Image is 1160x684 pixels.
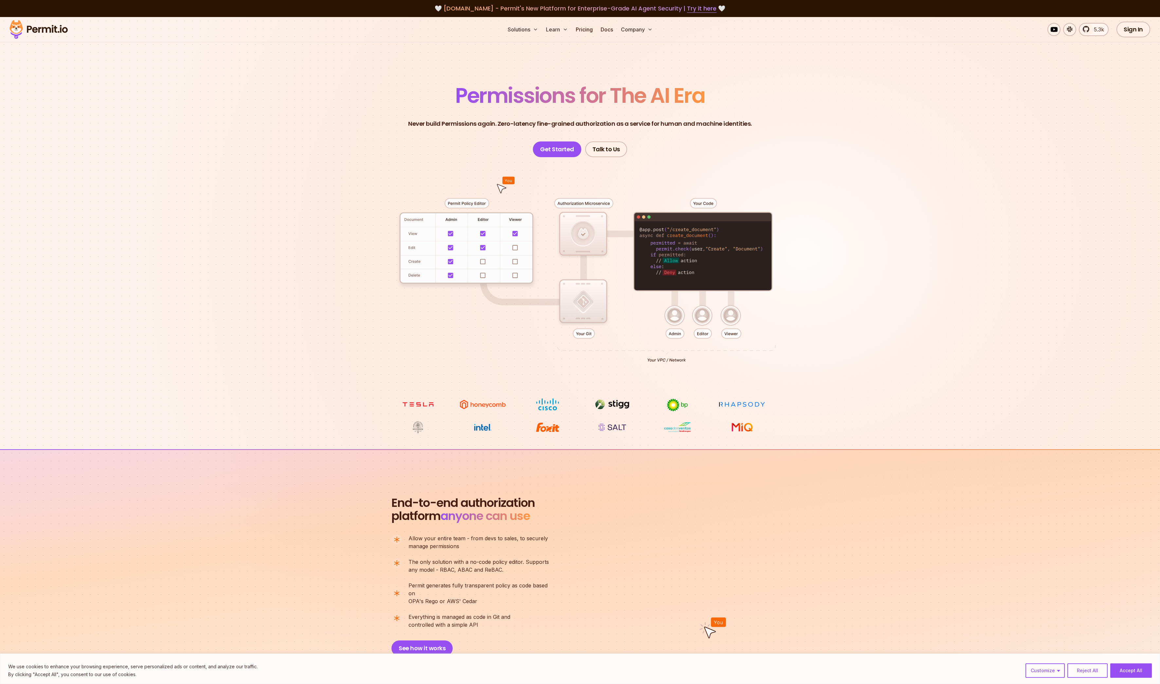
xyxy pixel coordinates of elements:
span: [DOMAIN_NAME] - Permit's New Platform for Enterprise-Grade AI Agent Security | [444,4,716,12]
span: Permissions for The AI Era [455,81,705,110]
img: salt [588,421,637,434]
div: 🤍 🤍 [16,4,1144,13]
p: We use cookies to enhance your browsing experience, serve personalized ads or content, and analyz... [8,663,258,671]
img: Casa dos Ventos [653,421,702,434]
span: 5.3k [1090,26,1104,33]
a: Get Started [533,141,581,157]
button: Solutions [505,23,541,36]
a: 5.3k [1079,23,1109,36]
img: bp [653,398,702,412]
button: Company [618,23,655,36]
img: tesla [393,398,443,411]
img: Honeycomb [458,398,507,411]
button: See how it works [391,640,453,656]
img: Rhapsody Health [717,398,767,411]
p: any model - RBAC, ABAC and ReBAC. [408,558,549,574]
a: Docs [598,23,616,36]
span: Allow your entire team - from devs to sales, to securely [408,534,548,542]
button: Customize [1025,663,1065,678]
span: End-to-end authorization [391,496,535,509]
span: The only solution with a no-code policy editor. Supports [408,558,549,566]
button: Reject All [1067,663,1108,678]
img: MIQ [720,422,764,433]
a: Talk to Us [585,141,627,157]
img: Stigg [588,398,637,411]
p: OPA's Rego or AWS' Cedar [408,582,554,605]
img: Permit logo [7,18,71,41]
h2: platform [391,496,535,523]
p: By clicking "Accept All", you consent to our use of cookies. [8,671,258,678]
a: Pricing [573,23,595,36]
button: Accept All [1110,663,1152,678]
img: Maricopa County Recorder\'s Office [393,421,443,434]
span: Permit generates fully transparent policy as code based on [408,582,554,597]
button: Learn [543,23,571,36]
p: Never build Permissions again. Zero-latency fine-grained authorization as a service for human and... [408,119,752,128]
p: controlled with a simple API [408,613,510,629]
span: anyone can use [441,508,530,524]
span: Everything is managed as code in Git and [408,613,510,621]
img: Cisco [523,398,572,411]
a: Try it here [687,4,716,13]
img: Intel [458,421,507,434]
p: manage permissions [408,534,548,550]
img: Foxit [523,421,572,434]
a: Sign In [1116,22,1150,37]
